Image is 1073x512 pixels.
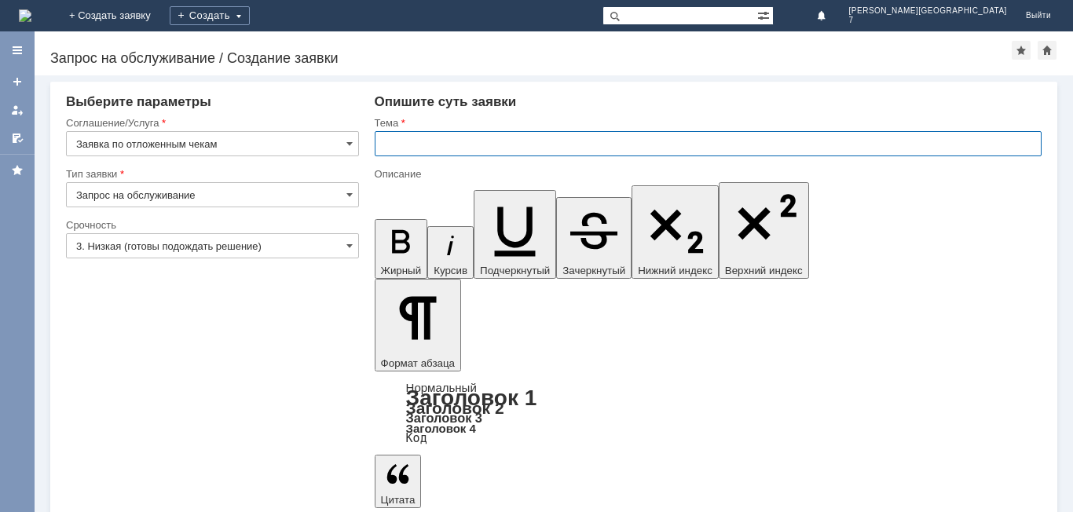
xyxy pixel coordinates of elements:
span: Зачеркнутый [562,265,625,276]
img: logo [19,9,31,22]
button: Формат абзаца [375,279,461,371]
a: Заголовок 4 [406,422,476,435]
div: Тема [375,118,1038,128]
button: Зачеркнутый [556,197,632,279]
button: Жирный [375,219,428,279]
a: Заголовок 3 [406,411,482,425]
button: Нижний индекс [632,185,719,279]
span: [PERSON_NAME][GEOGRAPHIC_DATA] [849,6,1007,16]
div: Формат абзаца [375,382,1042,444]
a: Код [406,431,427,445]
div: Срочность [66,220,356,230]
button: Курсив [427,226,474,279]
div: Сделать домашней страницей [1038,41,1057,60]
span: Формат абзаца [381,357,455,369]
a: Нормальный [406,381,477,394]
a: Мои согласования [5,126,30,151]
span: Нижний индекс [638,265,712,276]
div: Тип заявки [66,169,356,179]
a: Заголовок 1 [406,386,537,410]
div: Соглашение/Услуга [66,118,356,128]
a: Перейти на домашнюю страницу [19,9,31,22]
span: Подчеркнутый [480,265,550,276]
span: Выберите параметры [66,94,211,109]
div: Добавить в избранное [1012,41,1031,60]
div: Запрос на обслуживание / Создание заявки [50,50,1012,66]
a: Мои заявки [5,97,30,123]
span: Жирный [381,265,422,276]
button: Цитата [375,455,422,508]
span: Опишите суть заявки [375,94,517,109]
button: Верхний индекс [719,182,809,279]
span: Верхний индекс [725,265,803,276]
div: Описание [375,169,1038,179]
div: Создать [170,6,250,25]
button: Подчеркнутый [474,190,556,279]
span: Цитата [381,494,416,506]
a: Заголовок 2 [406,399,504,417]
span: Курсив [434,265,467,276]
a: Создать заявку [5,69,30,94]
span: Расширенный поиск [757,7,773,22]
span: 7 [849,16,1007,25]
